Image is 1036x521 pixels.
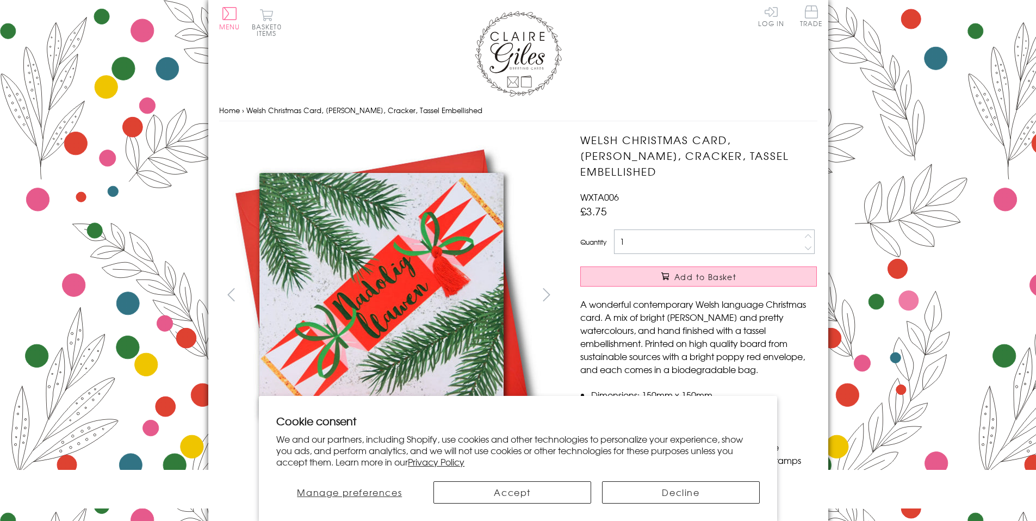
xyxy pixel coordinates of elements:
a: Trade [800,5,823,29]
label: Quantity [580,237,606,247]
h1: Welsh Christmas Card, [PERSON_NAME], Cracker, Tassel Embellished [580,132,817,179]
h2: Cookie consent [276,413,760,429]
img: Welsh Christmas Card, Nadolig Llawen, Cracker, Tassel Embellished [559,132,885,458]
span: › [242,105,244,115]
p: We and our partners, including Shopify, use cookies and other technologies to personalize your ex... [276,433,760,467]
span: Add to Basket [674,271,736,282]
a: Privacy Policy [408,455,464,468]
span: Manage preferences [297,486,402,499]
button: Add to Basket [580,266,817,287]
p: A wonderful contemporary Welsh language Christmas card. A mix of bright [PERSON_NAME] and pretty ... [580,297,817,376]
span: Welsh Christmas Card, [PERSON_NAME], Cracker, Tassel Embellished [246,105,482,115]
button: prev [219,282,244,307]
span: Trade [800,5,823,27]
a: Log In [758,5,784,27]
li: Dimensions: 150mm x 150mm [591,388,817,401]
span: 0 items [257,22,282,38]
nav: breadcrumbs [219,100,817,122]
img: Welsh Christmas Card, Nadolig Llawen, Cracker, Tassel Embellished [219,132,545,458]
span: £3.75 [580,203,607,219]
span: WXTA006 [580,190,619,203]
img: Claire Giles Greetings Cards [475,11,562,97]
span: Menu [219,22,240,32]
a: Home [219,105,240,115]
button: Accept [433,481,591,504]
button: Decline [602,481,760,504]
button: Basket0 items [252,9,282,36]
button: next [534,282,559,307]
button: Manage preferences [276,481,423,504]
button: Menu [219,7,240,30]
